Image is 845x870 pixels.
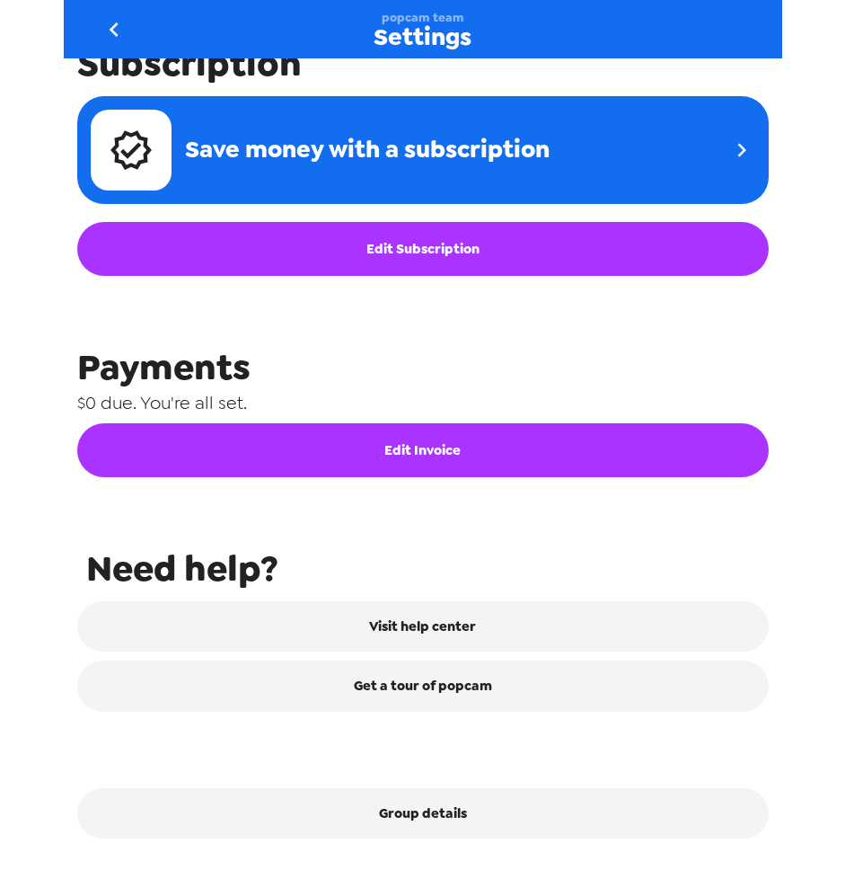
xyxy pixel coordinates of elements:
span: Settings [374,25,471,49]
a: Get a tour of popcam [77,661,769,711]
a: Visit help center [77,601,769,652]
span: Save money with a subscription [185,133,550,166]
span: popcam team [382,10,464,25]
span: Need help? [86,545,769,592]
a: Edit Subscription [77,222,769,276]
span: $0 due. You're all set. [77,391,769,414]
span: Payments [77,343,769,391]
span: Subscription [77,40,769,87]
button: Group details [77,788,769,839]
button: Edit Invoice [77,423,769,477]
a: Save money with a subscription [77,96,769,204]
